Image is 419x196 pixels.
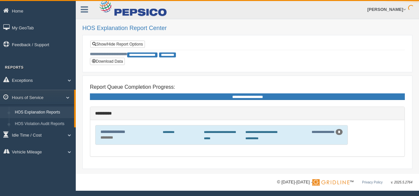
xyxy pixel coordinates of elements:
[90,41,145,48] a: Show/Hide Report Options
[12,118,74,130] a: HOS Violation Audit Reports
[362,180,382,184] a: Privacy Policy
[90,84,405,90] h4: Report Queue Completion Progress:
[312,179,349,186] img: Gridline
[391,180,412,184] span: v. 2025.5.2764
[12,107,74,118] a: HOS Explanation Reports
[277,179,412,186] div: © [DATE]-[DATE] - ™
[82,25,412,32] h2: HOS Explanation Report Center
[90,58,125,65] button: Download Data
